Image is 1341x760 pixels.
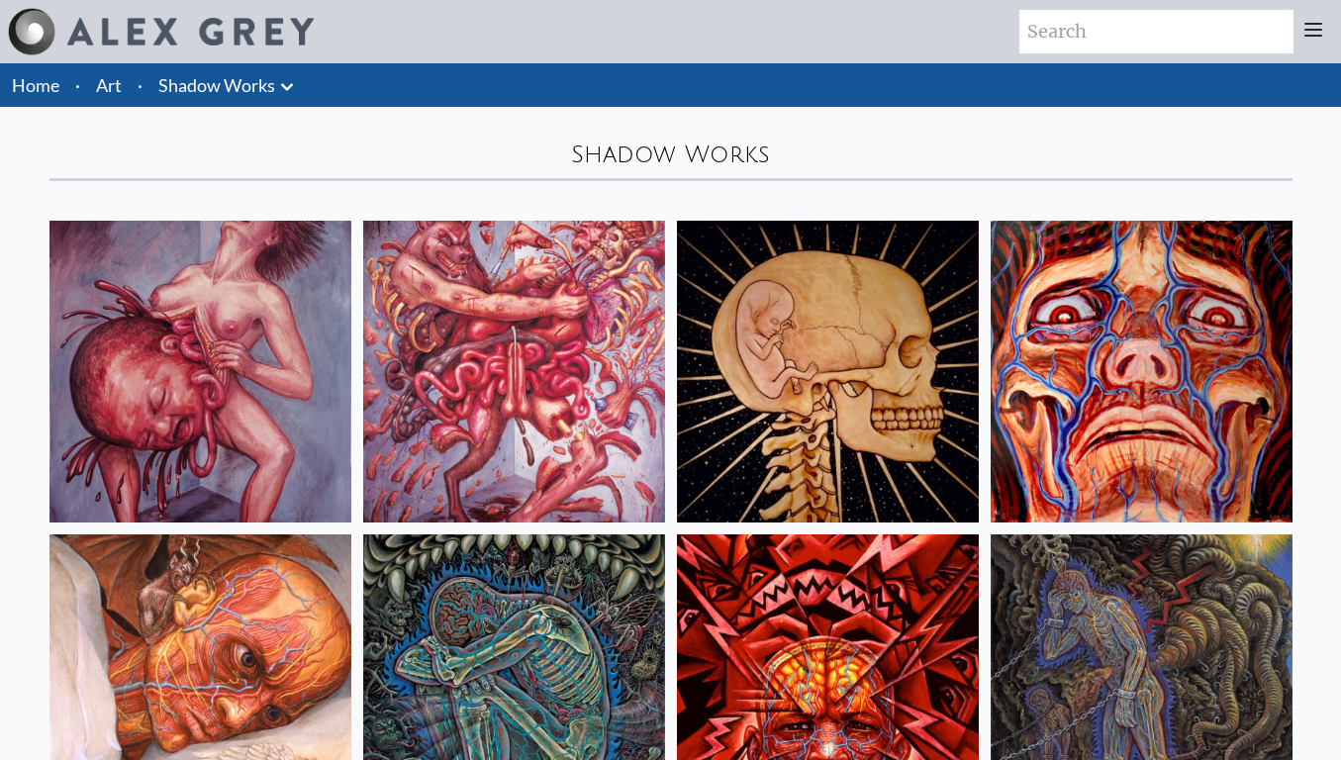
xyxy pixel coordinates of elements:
a: Shadow Works [158,71,275,99]
li: · [130,63,150,107]
a: Art [96,71,122,99]
div: Shadow Works [49,139,1293,170]
a: Home [12,74,59,96]
img: Skull Fetus, 1982 [677,221,979,522]
input: Search [1019,10,1293,53]
li: · [67,63,88,107]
